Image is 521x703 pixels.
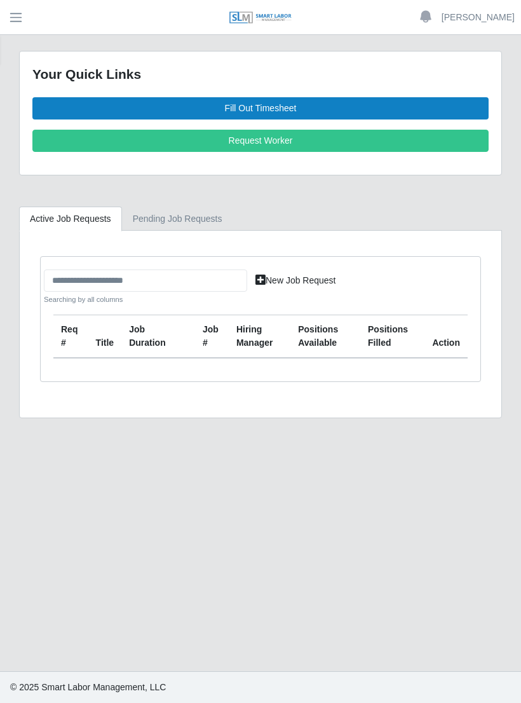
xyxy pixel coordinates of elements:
[32,64,489,85] div: Your Quick Links
[19,207,122,231] a: Active Job Requests
[122,207,233,231] a: Pending Job Requests
[53,315,88,358] th: Req #
[32,97,489,119] a: Fill Out Timesheet
[247,270,344,292] a: New Job Request
[360,315,424,358] th: Positions Filled
[229,11,292,25] img: SLM Logo
[88,315,122,358] th: Title
[229,315,290,358] th: Hiring Manager
[195,315,229,358] th: Job #
[121,315,180,358] th: Job Duration
[44,294,247,305] small: Searching by all columns
[10,682,166,692] span: © 2025 Smart Labor Management, LLC
[424,315,468,358] th: Action
[290,315,360,358] th: Positions Available
[32,130,489,152] a: Request Worker
[442,11,515,24] a: [PERSON_NAME]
